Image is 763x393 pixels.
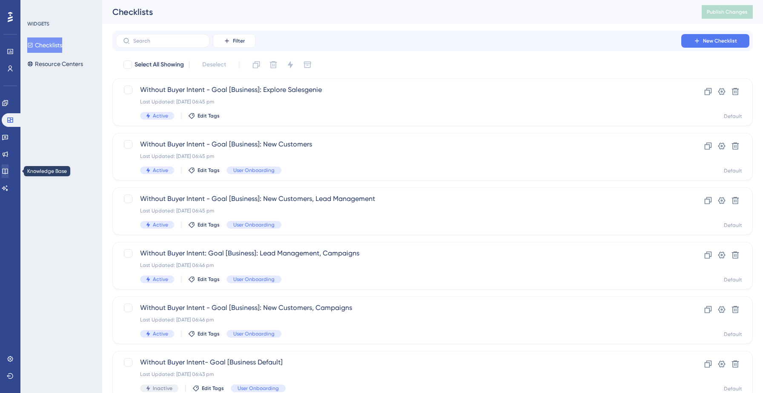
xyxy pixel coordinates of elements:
[192,385,224,392] button: Edit Tags
[233,167,275,174] span: User Onboarding
[724,113,742,120] div: Default
[724,331,742,338] div: Default
[195,57,234,72] button: Deselect
[135,60,184,70] span: Select All Showing
[198,330,220,337] span: Edit Tags
[140,153,657,160] div: Last Updated: [DATE] 06:45 pm
[140,248,657,258] span: Without Buyer Intent: Goal [Business]: Lead Management, Campaigns
[140,98,657,105] div: Last Updated: [DATE] 06:45 pm
[724,222,742,229] div: Default
[27,37,62,53] button: Checklists
[140,139,657,149] span: Without Buyer Intent - Goal [Business]: New Customers
[724,167,742,174] div: Default
[140,303,657,313] span: Without Buyer Intent - Goal [Business]: New Customers, Campaigns
[233,221,275,228] span: User Onboarding
[213,34,255,48] button: Filter
[140,316,657,323] div: Last Updated: [DATE] 06:46 pm
[188,167,220,174] button: Edit Tags
[188,276,220,283] button: Edit Tags
[133,38,202,44] input: Search
[198,167,220,174] span: Edit Tags
[188,112,220,119] button: Edit Tags
[188,221,220,228] button: Edit Tags
[703,37,737,44] span: New Checklist
[140,262,657,269] div: Last Updated: [DATE] 06:46 pm
[202,385,224,392] span: Edit Tags
[233,330,275,337] span: User Onboarding
[153,221,168,228] span: Active
[140,194,657,204] span: Without Buyer Intent - Goal [Business]: New Customers, Lead Management
[702,5,753,19] button: Publish Changes
[198,112,220,119] span: Edit Tags
[198,276,220,283] span: Edit Tags
[707,9,748,15] span: Publish Changes
[27,20,49,27] div: WIDGETS
[140,357,657,367] span: Without Buyer Intent- Goal [Business Default]
[198,221,220,228] span: Edit Tags
[233,37,245,44] span: Filter
[140,207,657,214] div: Last Updated: [DATE] 06:45 pm
[153,330,168,337] span: Active
[188,330,220,337] button: Edit Tags
[681,34,749,48] button: New Checklist
[140,371,657,378] div: Last Updated: [DATE] 06:43 pm
[724,385,742,392] div: Default
[153,112,168,119] span: Active
[238,385,279,392] span: User Onboarding
[153,167,168,174] span: Active
[140,85,657,95] span: Without Buyer Intent - Goal [Business]: Explore Salesgenie
[27,56,83,72] button: Resource Centers
[153,385,172,392] span: Inactive
[202,60,226,70] span: Deselect
[233,276,275,283] span: User Onboarding
[153,276,168,283] span: Active
[724,276,742,283] div: Default
[112,6,680,18] div: Checklists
